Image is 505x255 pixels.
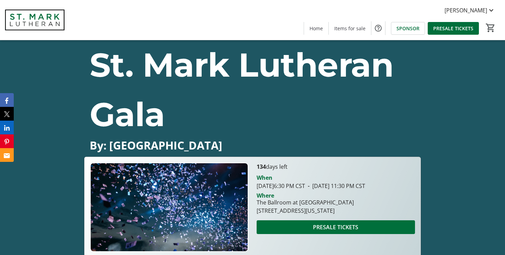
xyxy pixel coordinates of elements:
[433,25,473,32] span: PRESALE TICKETS
[4,3,65,37] img: St. Mark Lutheran School's Logo
[257,193,274,198] div: Where
[329,22,371,35] a: Items for sale
[391,22,425,35] a: SPONSOR
[334,25,366,32] span: Items for sale
[371,21,385,35] button: Help
[257,174,272,182] div: When
[257,207,354,215] div: [STREET_ADDRESS][US_STATE]
[90,139,415,151] p: By: [GEOGRAPHIC_DATA]
[90,45,394,134] span: St. Mark Lutheran Gala
[396,25,419,32] span: SPONSOR
[445,6,487,14] span: [PERSON_NAME]
[257,198,354,207] div: The Ballroom at [GEOGRAPHIC_DATA]
[428,22,479,35] a: PRESALE TICKETS
[313,223,358,231] span: PRESALE TICKETS
[305,182,365,190] span: [DATE] 11:30 PM CST
[257,182,305,190] span: [DATE] 6:30 PM CST
[310,25,323,32] span: Home
[257,163,266,170] span: 134
[257,163,415,171] p: days left
[305,182,312,190] span: -
[90,163,248,252] img: Campaign CTA Media Photo
[257,220,415,234] button: PRESALE TICKETS
[439,5,501,16] button: [PERSON_NAME]
[484,22,497,34] button: Cart
[304,22,328,35] a: Home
